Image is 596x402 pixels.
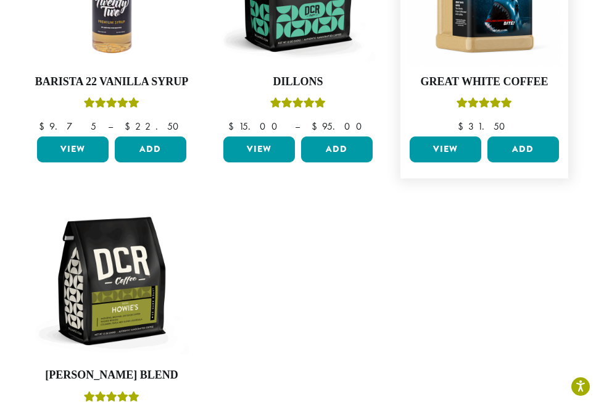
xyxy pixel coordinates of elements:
[312,120,368,133] bdi: 95.00
[458,120,468,133] span: $
[312,120,322,133] span: $
[407,75,562,89] h4: Great White Coffee
[34,203,189,359] img: DCR-12oz-Howies-Stock-scaled.png
[115,136,186,162] button: Add
[39,120,49,133] span: $
[34,75,189,89] h4: Barista 22 Vanilla Syrup
[125,120,135,133] span: $
[125,120,184,133] bdi: 22.50
[295,120,300,133] span: –
[108,120,113,133] span: –
[34,369,189,382] h4: [PERSON_NAME] Blend
[223,136,295,162] a: View
[458,120,511,133] bdi: 31.50
[270,96,326,114] div: Rated 5.00 out of 5
[228,120,239,133] span: $
[301,136,373,162] button: Add
[457,96,512,114] div: Rated 5.00 out of 5
[37,136,109,162] a: View
[39,120,96,133] bdi: 9.75
[228,120,283,133] bdi: 15.00
[220,75,376,89] h4: Dillons
[410,136,481,162] a: View
[487,136,559,162] button: Add
[84,96,139,114] div: Rated 5.00 out of 5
